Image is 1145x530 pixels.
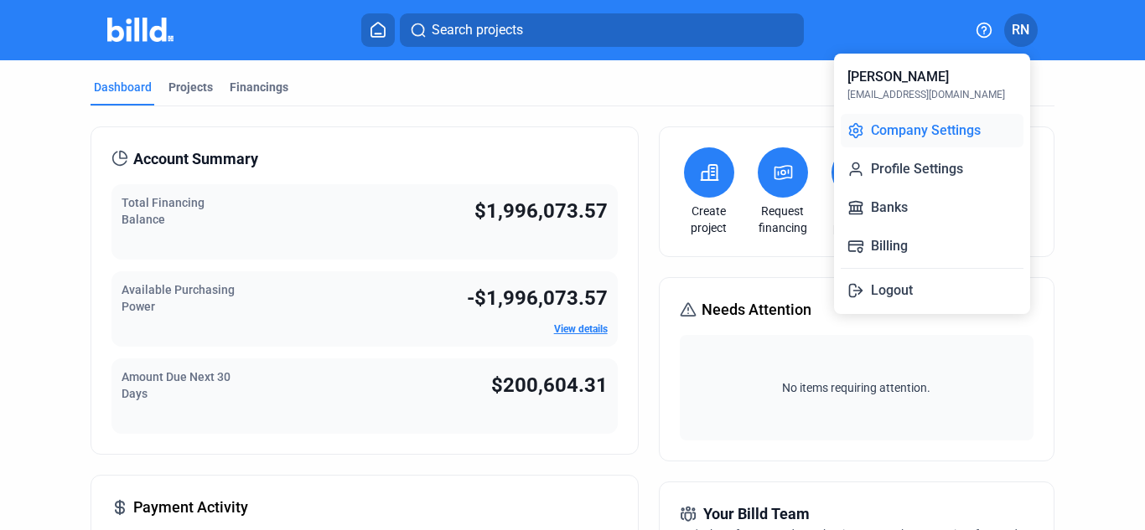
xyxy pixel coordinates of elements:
button: Profile Settings [841,152,1023,186]
button: Banks [841,191,1023,224]
button: Billing [841,229,1023,263]
div: [PERSON_NAME] [847,67,949,87]
button: Logout [841,274,1023,307]
button: Company Settings [841,114,1023,147]
div: [EMAIL_ADDRESS][DOMAIN_NAME] [847,87,1005,102]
